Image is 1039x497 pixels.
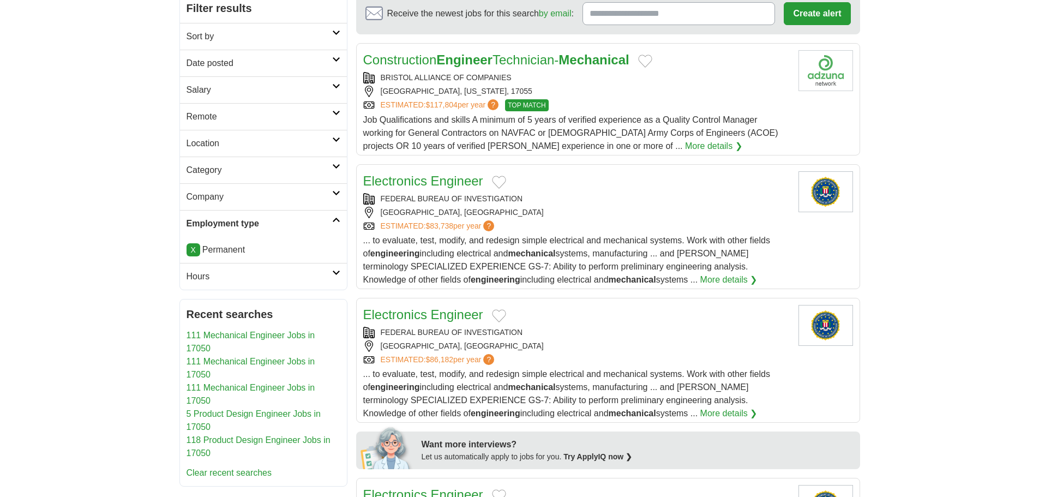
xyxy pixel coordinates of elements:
[363,207,790,218] div: [GEOGRAPHIC_DATA], [GEOGRAPHIC_DATA]
[187,190,332,203] h2: Company
[381,99,501,111] a: ESTIMATED:$117,804per year?
[187,270,332,283] h2: Hours
[483,220,494,231] span: ?
[425,355,453,364] span: $86,182
[422,438,854,451] div: Want more interviews?
[363,340,790,352] div: [GEOGRAPHIC_DATA], [GEOGRAPHIC_DATA]
[187,57,332,70] h2: Date posted
[187,243,200,256] a: X
[422,451,854,463] div: Let us automatically apply to jobs for you.
[387,7,574,20] span: Receive the newest jobs for this search :
[180,76,347,103] a: Salary
[798,171,853,212] img: Federal Bureau of Investigation logo
[381,328,523,337] a: FEDERAL BUREAU OF INVESTIGATION
[381,354,497,366] a: ESTIMATED:$86,182per year?
[370,249,420,258] strong: engineering
[370,382,420,392] strong: engineering
[187,30,332,43] h2: Sort by
[471,275,520,284] strong: engineering
[363,72,790,83] div: BRISTOL ALLIANCE OF COMPANIES
[363,173,483,188] a: Electronics Engineer
[180,263,347,290] a: Hours
[187,409,321,432] a: 5 Product Design Engineer Jobs in 17050
[381,194,523,203] a: FEDERAL BUREAU OF INVESTIGATION
[685,140,742,153] a: More details ❯
[609,275,656,284] strong: mechanical
[609,409,656,418] strong: mechanical
[492,176,506,189] button: Add to favorite jobs
[700,273,758,286] a: More details ❯
[539,9,572,18] a: by email
[363,307,483,322] a: Electronics Engineer
[363,115,778,151] span: Job Qualifications and skills A minimum of 5 years of verified experience as a Quality Control Ma...
[381,220,497,232] a: ESTIMATED:$83,738per year?
[180,50,347,76] a: Date posted
[187,331,315,353] a: 111 Mechanical Engineer Jobs in 17050
[558,52,629,67] strong: Mechanical
[180,210,347,237] a: Employment type
[488,99,499,110] span: ?
[483,354,494,365] span: ?
[187,217,332,230] h2: Employment type
[471,409,520,418] strong: engineering
[508,249,555,258] strong: mechanical
[180,157,347,183] a: Category
[187,164,332,177] h2: Category
[425,221,453,230] span: $83,738
[187,83,332,97] h2: Salary
[363,236,770,284] span: ... to evaluate, test, modify, and redesign simple electrical and mechanical systems. Work with o...
[436,52,493,67] strong: Engineer
[798,50,853,91] img: Company logo
[784,2,850,25] button: Create alert
[798,305,853,346] img: Federal Bureau of Investigation logo
[187,137,332,150] h2: Location
[180,103,347,130] a: Remote
[700,407,758,420] a: More details ❯
[425,100,457,109] span: $117,804
[180,23,347,50] a: Sort by
[361,426,413,469] img: apply-iq-scientist.png
[187,357,315,379] a: 111 Mechanical Engineer Jobs in 17050
[363,52,629,67] a: ConstructionEngineerTechnician-Mechanical
[363,369,770,418] span: ... to evaluate, test, modify, and redesign simple electrical and mechanical systems. Work with o...
[187,306,340,322] h2: Recent searches
[492,309,506,322] button: Add to favorite jobs
[187,383,315,405] a: 111 Mechanical Engineer Jobs in 17050
[508,382,555,392] strong: mechanical
[363,86,790,97] div: [GEOGRAPHIC_DATA], [US_STATE], 17055
[180,130,347,157] a: Location
[505,99,548,111] span: TOP MATCH
[638,55,652,68] button: Add to favorite jobs
[180,183,347,210] a: Company
[187,435,331,458] a: 118 Product Design Engineer Jobs in 17050
[187,110,332,123] h2: Remote
[187,243,340,256] li: Permanent
[187,468,272,477] a: Clear recent searches
[563,452,632,461] a: Try ApplyIQ now ❯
